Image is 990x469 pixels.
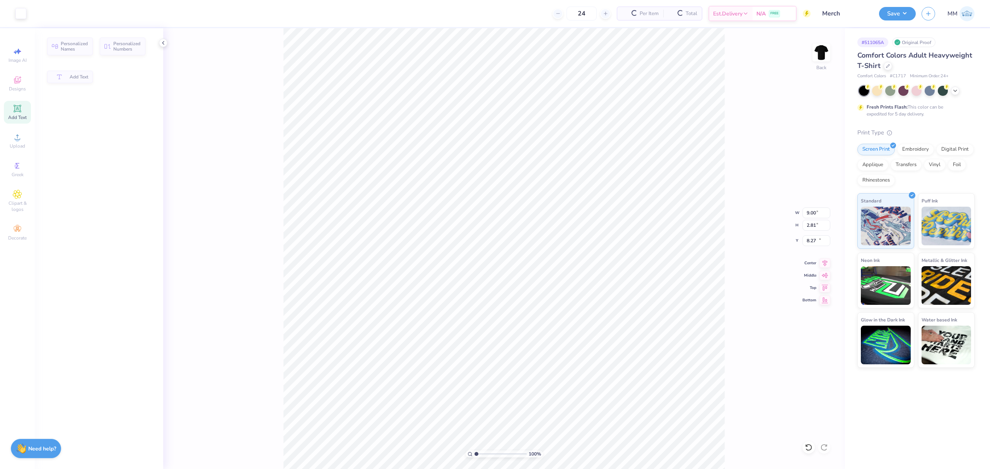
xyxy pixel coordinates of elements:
[861,326,911,364] img: Glow in the Dark Ink
[9,57,27,63] span: Image AI
[922,316,957,324] span: Water based Ink
[861,197,881,205] span: Standard
[8,235,27,241] span: Decorate
[113,41,141,52] span: Personalized Numbers
[922,207,971,245] img: Puff Ink
[770,11,778,16] span: FREE
[802,273,816,278] span: Middle
[857,73,886,80] span: Comfort Colors
[28,445,56,452] strong: Need help?
[936,144,974,155] div: Digital Print
[861,316,905,324] span: Glow in the Dark Ink
[861,207,911,245] img: Standard
[857,51,972,70] span: Comfort Colors Adult Heavyweight T-Shirt
[857,159,888,171] div: Applique
[70,74,88,80] span: Add Text
[867,104,962,117] div: This color can be expedited for 5 day delivery.
[9,86,26,92] span: Designs
[640,10,659,18] span: Per Item
[897,144,934,155] div: Embroidery
[890,73,906,80] span: # C1717
[567,7,597,20] input: – –
[910,73,949,80] span: Minimum Order: 24 +
[948,159,966,171] div: Foil
[756,10,766,18] span: N/A
[947,6,975,21] a: MM
[867,104,908,110] strong: Fresh Prints Flash:
[802,297,816,303] span: Bottom
[922,256,967,264] span: Metallic & Glitter Ink
[922,326,971,364] img: Water based Ink
[922,197,938,205] span: Puff Ink
[857,175,895,186] div: Rhinestones
[892,37,935,47] div: Original Proof
[61,41,88,52] span: Personalized Names
[4,200,31,212] span: Clipart & logos
[802,285,816,291] span: Top
[816,6,873,21] input: Untitled Design
[891,159,922,171] div: Transfers
[879,7,916,20] button: Save
[947,9,958,18] span: MM
[924,159,946,171] div: Vinyl
[802,260,816,266] span: Center
[861,266,911,305] img: Neon Ink
[861,256,880,264] span: Neon Ink
[686,10,697,18] span: Total
[922,266,971,305] img: Metallic & Glitter Ink
[857,37,888,47] div: # 511065A
[8,114,27,121] span: Add Text
[529,450,541,457] span: 100 %
[857,144,895,155] div: Screen Print
[10,143,25,149] span: Upload
[814,45,829,60] img: Back
[857,128,975,137] div: Print Type
[959,6,975,21] img: Mariah Myssa Salurio
[12,172,24,178] span: Greek
[816,64,826,71] div: Back
[713,10,742,18] span: Est. Delivery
